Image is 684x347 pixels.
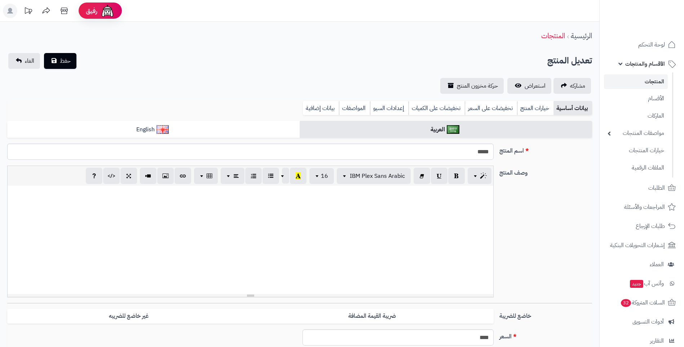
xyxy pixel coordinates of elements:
[541,30,565,41] a: المنتجات
[620,298,665,308] span: السلات المتروكة
[604,237,680,254] a: إشعارات التحويلات البنكية
[604,179,680,197] a: الطلبات
[60,57,71,65] span: حفظ
[604,313,680,330] a: أدوات التسويق
[571,30,592,41] a: الرئيسية
[630,280,643,288] span: جديد
[8,53,40,69] a: الغاء
[339,101,370,115] a: المواصفات
[156,125,169,134] img: English
[604,91,668,106] a: الأقسام
[497,166,595,177] label: وصف المنتج
[440,78,504,94] a: حركة مخزون المنتج
[629,278,664,289] span: وآتس آب
[604,160,668,176] a: الملفات الرقمية
[251,309,494,324] label: ضريبة القيمة المضافة
[86,6,97,15] span: رفيق
[650,259,664,269] span: العملاء
[497,309,595,320] label: خاضع للضريبة
[19,4,37,20] a: تحديثات المنصة
[7,309,250,324] label: غير خاضع للضريبه
[300,121,592,139] a: العربية
[497,144,595,155] label: اسم المنتج
[604,198,680,216] a: المراجعات والأسئلة
[457,82,498,90] span: حركة مخزون المنتج
[604,218,680,235] a: طلبات الإرجاع
[100,4,115,18] img: ai-face.png
[409,101,465,115] a: تخفيضات على الكميات
[624,202,665,212] span: المراجعات والأسئلة
[604,275,680,292] a: وآتس آبجديد
[604,294,680,311] a: السلات المتروكة32
[648,183,665,193] span: الطلبات
[636,221,665,231] span: طلبات الإرجاع
[507,78,551,94] a: استعراض
[321,172,328,180] span: 16
[25,57,34,65] span: الغاء
[650,336,664,346] span: التقارير
[350,172,405,180] span: IBM Plex Sans Arabic
[604,36,680,53] a: لوحة التحكم
[525,82,546,90] span: استعراض
[604,74,668,89] a: المنتجات
[465,101,517,115] a: تخفيضات على السعر
[370,101,409,115] a: إعدادات السيو
[309,168,334,184] button: 16
[632,317,664,327] span: أدوات التسويق
[517,101,553,115] a: خيارات المنتج
[44,53,76,69] button: حفظ
[604,108,668,124] a: الماركات
[547,53,592,68] h2: تعديل المنتج
[553,78,591,94] a: مشاركه
[303,101,339,115] a: بيانات إضافية
[625,59,665,69] span: الأقسام والمنتجات
[447,125,459,134] img: العربية
[621,299,631,307] span: 32
[337,168,411,184] button: IBM Plex Sans Arabic
[604,256,680,273] a: العملاء
[604,143,668,158] a: خيارات المنتجات
[497,329,595,341] label: السعر
[570,82,585,90] span: مشاركه
[638,40,665,50] span: لوحة التحكم
[7,121,300,139] a: English
[610,240,665,250] span: إشعارات التحويلات البنكية
[553,101,592,115] a: بيانات أساسية
[604,126,668,141] a: مواصفات المنتجات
